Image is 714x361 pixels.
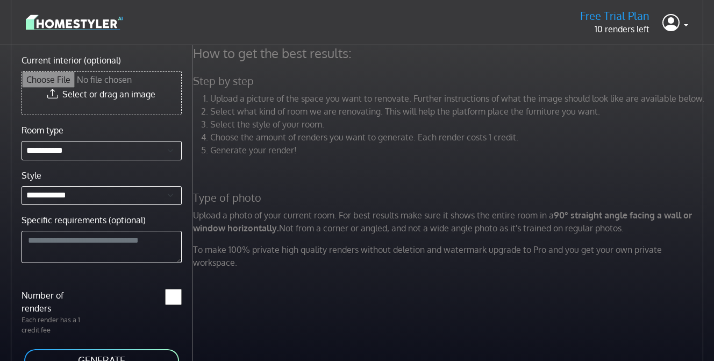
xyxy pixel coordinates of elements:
h5: Free Trial Plan [580,9,649,23]
strong: 90° straight angle facing a wall or window horizontally. [193,210,692,233]
p: 10 renders left [580,23,649,36]
label: Number of renders [15,289,102,315]
label: Room type [22,124,63,137]
img: logo-3de290ba35641baa71223ecac5eacb59cb85b4c7fdf211dc9aaecaaee71ea2f8.svg [26,13,123,32]
p: To make 100% private high quality renders without deletion and watermark upgrade to Pro and you g... [187,243,712,269]
li: Select what kind of room we are renovating. This will help the platform place the furniture you w... [210,105,706,118]
h4: How to get the best results: [187,45,712,61]
label: Current interior (optional) [22,54,121,67]
label: Specific requirements (optional) [22,214,146,226]
li: Select the style of your room. [210,118,706,131]
h5: Step by step [187,74,712,88]
li: Choose the amount of renders you want to generate. Each render costs 1 credit. [210,131,706,144]
p: Upload a photo of your current room. For best results make sure it shows the entire room in a Not... [187,209,712,235]
p: Each render has a 1 credit fee [15,315,102,335]
h5: Type of photo [187,191,712,204]
label: Style [22,169,41,182]
li: Upload a picture of the space you want to renovate. Further instructions of what the image should... [210,92,706,105]
li: Generate your render! [210,144,706,157]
